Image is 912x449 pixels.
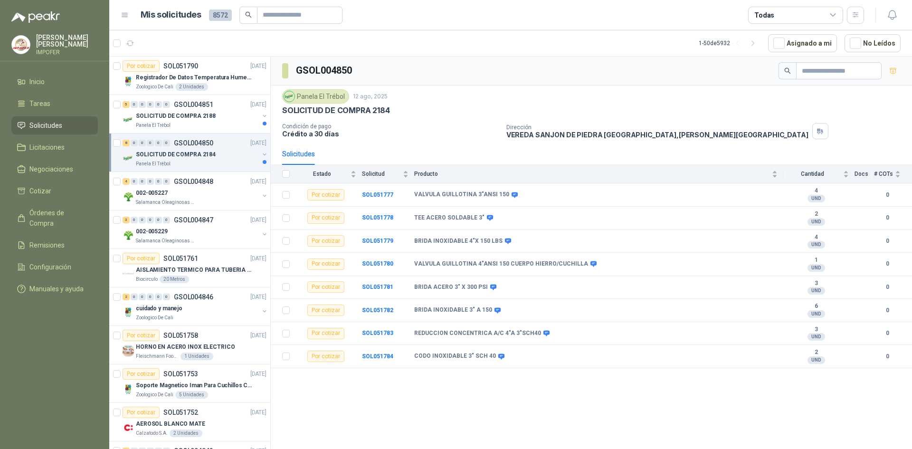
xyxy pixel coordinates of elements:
[123,294,130,300] div: 2
[123,345,134,356] img: Company Logo
[160,276,189,283] div: 20 Metros
[282,130,499,138] p: Crédito a 30 días
[109,403,270,441] a: Por cotizarSOL051752[DATE] Company LogoAEROSOL BLANCO MATECalzatodo S.A.2 Unidades
[29,142,65,153] span: Licitaciones
[36,49,98,55] p: IMPOFER
[307,189,344,201] div: Por cotizar
[147,178,154,185] div: 0
[362,214,393,221] b: SOL051778
[307,351,344,362] div: Por cotizar
[139,294,146,300] div: 0
[123,368,160,380] div: Por cotizar
[155,140,162,146] div: 0
[783,257,849,264] b: 1
[845,34,901,52] button: No Leídos
[123,114,134,125] img: Company Logo
[123,101,130,108] div: 5
[874,171,893,177] span: # COTs
[807,287,825,295] div: UND
[250,139,266,148] p: [DATE]
[131,294,138,300] div: 0
[131,178,138,185] div: 0
[109,326,270,364] a: Por cotizarSOL051758[DATE] Company LogoHORNO EN ACERO INOX ELECTRICOFleischmann Foods S.A.1 Unidades
[174,178,213,185] p: GSOL004848
[136,237,196,245] p: Salamanca Oleaginosas SAS
[109,249,270,287] a: Por cotizarSOL051761[DATE] Company LogoAISLAMIENTO TERMICO PARA TUBERIA DE 8"Biocirculo20 Metros
[174,294,213,300] p: GSOL004846
[170,430,202,437] div: 2 Unidades
[123,178,130,185] div: 4
[783,165,855,183] th: Cantidad
[807,356,825,364] div: UND
[807,218,825,226] div: UND
[136,381,254,390] p: Soporte Magnetico Iman Para Cuchillos Cocina 37.5 Cm De Lujo
[12,36,30,54] img: Company Logo
[136,304,182,313] p: cuidado y manejo
[29,164,73,174] span: Negociaciones
[874,259,901,268] b: 0
[131,217,138,223] div: 0
[131,101,138,108] div: 0
[250,216,266,225] p: [DATE]
[353,92,388,101] p: 12 ago, 2025
[136,420,205,429] p: AEROSOL BLANCO MATE
[807,333,825,341] div: UND
[29,120,62,131] span: Solicitudes
[307,328,344,339] div: Por cotizar
[163,294,170,300] div: 0
[11,280,98,298] a: Manuales y ayuda
[147,101,154,108] div: 0
[414,191,509,199] b: VALVULA GUILLOTINA 3"ANSI 150
[362,260,393,267] b: SOL051780
[136,430,168,437] p: Calzatodo S.A.
[123,306,134,318] img: Company Logo
[29,240,65,250] span: Remisiones
[11,73,98,91] a: Inicio
[163,101,170,108] div: 0
[155,217,162,223] div: 0
[123,217,130,223] div: 3
[141,8,201,22] h1: Mis solicitudes
[768,34,837,52] button: Asignado a mi
[362,307,393,314] a: SOL051782
[699,36,760,51] div: 1 - 50 de 5932
[414,238,503,245] b: BRIDA INOXIDABLE 4"X 150 LBS
[123,422,134,433] img: Company Logo
[136,122,171,129] p: Panela El Trébol
[136,276,158,283] p: Biocirculo
[783,210,849,218] b: 2
[136,150,216,159] p: SOLICITUD DE COMPRA 2184
[11,11,60,23] img: Logo peakr
[163,332,198,339] p: SOL051758
[250,293,266,302] p: [DATE]
[136,343,235,352] p: HORNO EN ACERO INOX ELECTRICO
[874,306,901,315] b: 0
[362,191,393,198] a: SOL051777
[174,101,213,108] p: GSOL004851
[784,67,791,74] span: search
[155,294,162,300] div: 0
[123,137,268,168] a: 8 0 0 0 0 0 GSOL004850[DATE] Company LogoSOLICITUD DE COMPRA 2184Panela El Trébol
[147,217,154,223] div: 0
[250,408,266,417] p: [DATE]
[175,391,208,399] div: 5 Unidades
[783,349,849,356] b: 2
[874,352,901,361] b: 0
[362,353,393,360] a: SOL051784
[414,171,770,177] span: Producto
[414,284,488,291] b: BRIDA ACERO 3" X 300 PSI
[123,191,134,202] img: Company Logo
[163,178,170,185] div: 0
[209,10,232,21] span: 8572
[362,330,393,336] a: SOL051783
[506,131,808,139] p: VEREDA SANJON DE PIEDRA [GEOGRAPHIC_DATA] , [PERSON_NAME][GEOGRAPHIC_DATA]
[136,83,173,91] p: Zoologico De Cali
[250,177,266,186] p: [DATE]
[282,105,390,115] p: SOLICITUD DE COMPRA 2184
[139,217,146,223] div: 0
[11,160,98,178] a: Negociaciones
[163,140,170,146] div: 0
[123,330,160,341] div: Por cotizar
[250,100,266,109] p: [DATE]
[414,353,496,360] b: CODO INOXIDABLE 3" SCH 40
